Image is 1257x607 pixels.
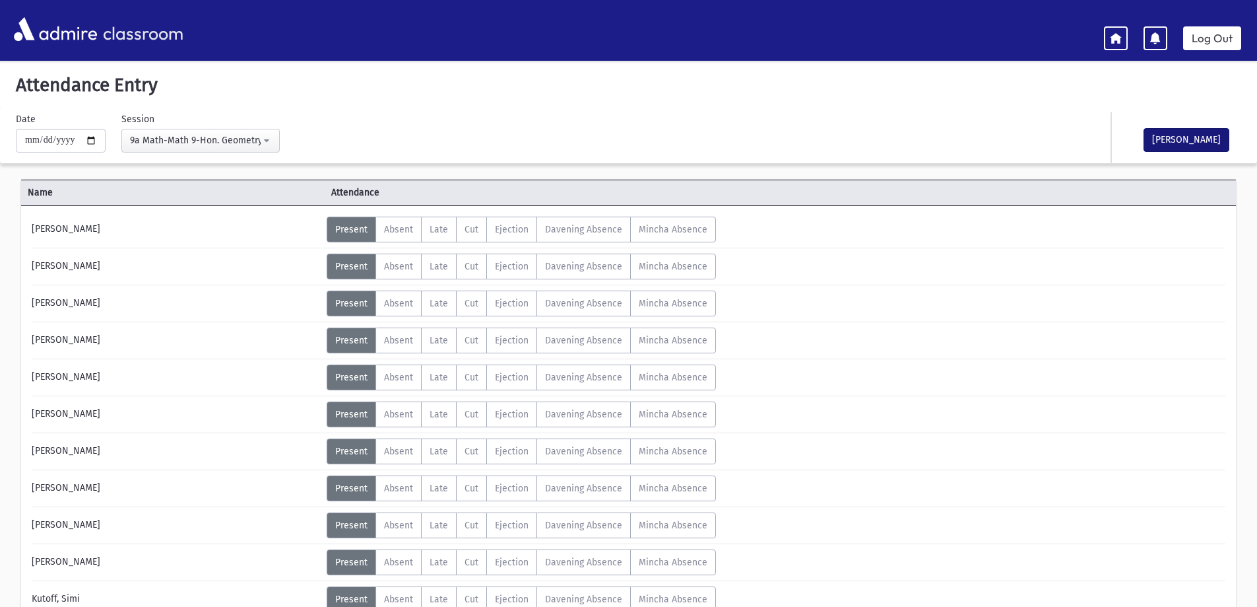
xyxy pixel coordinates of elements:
[327,291,716,316] div: AttTypes
[335,557,368,568] span: Present
[384,224,413,235] span: Absent
[335,409,368,420] span: Present
[430,335,448,346] span: Late
[25,254,327,279] div: [PERSON_NAME]
[639,372,707,383] span: Mincha Absence
[639,224,707,235] span: Mincha Absence
[335,261,368,272] span: Present
[465,594,478,605] span: Cut
[495,594,529,605] span: Ejection
[430,372,448,383] span: Late
[16,112,36,126] label: Date
[465,557,478,568] span: Cut
[327,365,716,390] div: AttTypes
[25,291,327,316] div: [PERSON_NAME]
[384,557,413,568] span: Absent
[327,328,716,353] div: AttTypes
[335,224,368,235] span: Present
[430,483,448,494] span: Late
[495,298,529,309] span: Ejection
[121,112,154,126] label: Session
[465,261,478,272] span: Cut
[465,409,478,420] span: Cut
[121,129,280,153] button: 9a Math-Math 9-Hon. Geometry(11:30AM-12:14PM)
[327,217,716,242] div: AttTypes
[335,372,368,383] span: Present
[25,328,327,353] div: [PERSON_NAME]
[639,520,707,531] span: Mincha Absence
[25,476,327,501] div: [PERSON_NAME]
[11,74,1246,96] h5: Attendance Entry
[639,335,707,346] span: Mincha Absence
[430,261,448,272] span: Late
[384,335,413,346] span: Absent
[25,217,327,242] div: [PERSON_NAME]
[465,483,478,494] span: Cut
[11,14,100,44] img: AdmirePro
[495,483,529,494] span: Ejection
[495,557,529,568] span: Ejection
[465,520,478,531] span: Cut
[325,186,628,199] span: Attendance
[335,446,368,457] span: Present
[25,439,327,464] div: [PERSON_NAME]
[495,520,529,531] span: Ejection
[495,261,529,272] span: Ejection
[25,365,327,390] div: [PERSON_NAME]
[495,224,529,235] span: Ejection
[639,409,707,420] span: Mincha Absence
[639,261,707,272] span: Mincha Absence
[465,224,478,235] span: Cut
[335,520,368,531] span: Present
[130,133,261,147] div: 9a Math-Math 9-Hon. Geometry(11:30AM-12:14PM)
[384,261,413,272] span: Absent
[495,335,529,346] span: Ejection
[384,483,413,494] span: Absent
[21,186,325,199] span: Name
[327,439,716,464] div: AttTypes
[545,261,622,272] span: Davening Absence
[384,446,413,457] span: Absent
[384,409,413,420] span: Absent
[465,446,478,457] span: Cut
[465,335,478,346] span: Cut
[384,520,413,531] span: Absent
[545,372,622,383] span: Davening Absence
[25,402,327,427] div: [PERSON_NAME]
[545,224,622,235] span: Davening Absence
[639,483,707,494] span: Mincha Absence
[430,520,448,531] span: Late
[335,298,368,309] span: Present
[384,372,413,383] span: Absent
[430,298,448,309] span: Late
[495,372,529,383] span: Ejection
[545,446,622,457] span: Davening Absence
[430,446,448,457] span: Late
[335,594,368,605] span: Present
[639,446,707,457] span: Mincha Absence
[465,298,478,309] span: Cut
[1144,128,1229,152] button: [PERSON_NAME]
[430,224,448,235] span: Late
[545,483,622,494] span: Davening Absence
[495,409,529,420] span: Ejection
[430,594,448,605] span: Late
[639,298,707,309] span: Mincha Absence
[465,372,478,383] span: Cut
[25,550,327,575] div: [PERSON_NAME]
[545,520,622,531] span: Davening Absence
[327,254,716,279] div: AttTypes
[384,594,413,605] span: Absent
[545,298,622,309] span: Davening Absence
[430,557,448,568] span: Late
[327,402,716,427] div: AttTypes
[335,335,368,346] span: Present
[545,409,622,420] span: Davening Absence
[1183,26,1241,50] a: Log Out
[430,409,448,420] span: Late
[335,483,368,494] span: Present
[545,335,622,346] span: Davening Absence
[495,446,529,457] span: Ejection
[100,12,183,47] span: classroom
[327,476,716,501] div: AttTypes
